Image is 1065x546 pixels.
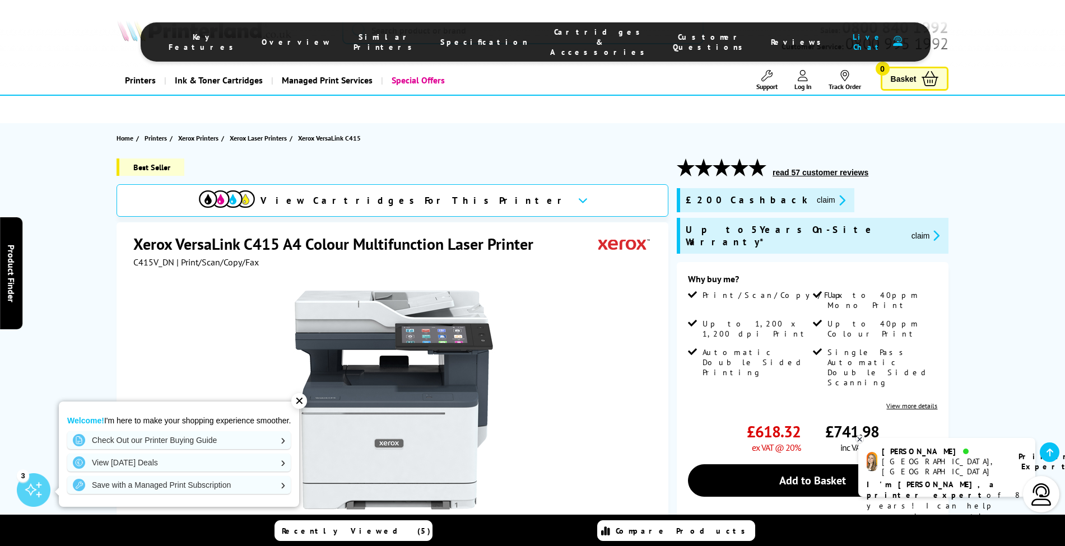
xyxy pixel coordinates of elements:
span: Xerox Printers [178,132,218,144]
span: Customer Questions [673,32,748,52]
span: Key Features [169,32,239,52]
span: £618.32 [747,421,801,442]
a: Add to Basket [688,464,937,497]
span: Up to 40ppm Colour Print [827,319,935,339]
span: Cartridges & Accessories [550,27,650,57]
span: Single Pass Automatic Double Sided Scanning [827,347,935,388]
span: Up to 5 Years On-Site Warranty* [686,223,903,248]
span: Best Seller [117,158,184,176]
span: Printers [145,132,167,144]
span: Reviews [771,37,827,47]
a: Xerox Laser Printers [230,132,290,144]
span: 0 [876,62,890,76]
a: View [DATE] Deals [67,454,291,472]
span: Ink & Toner Cartridges [175,66,263,95]
a: Xerox VersaLink C415 [298,132,364,144]
img: amy-livechat.png [867,452,877,472]
span: Similar Printers [354,32,418,52]
span: Overview [262,37,331,47]
img: Xerox [598,234,650,254]
b: I'm [PERSON_NAME], a printer expert [867,479,997,500]
button: promo-description [813,194,849,207]
span: Xerox VersaLink C415 [298,132,361,144]
span: Live Chat [849,32,887,52]
span: Print/Scan/Copy/Fax [703,290,847,300]
span: ex VAT @ 20% [752,442,801,453]
img: Xerox VersaLink C415 [284,290,504,510]
span: Compare Products [616,526,751,536]
a: Special Offers [381,66,453,95]
span: Home [117,132,133,144]
a: Home [117,132,136,144]
div: [PERSON_NAME] [882,446,1004,456]
a: Managed Print Services [271,66,381,95]
span: Automatic Double Sided Printing [703,347,810,377]
span: £200 Cashback [686,194,808,207]
span: | Print/Scan/Copy/Fax [176,256,259,268]
p: I'm here to make your shopping experience smoother. [67,416,291,426]
p: of 8 years! I can help you choose the right product [867,479,1027,533]
span: C415V_DN [133,256,174,268]
a: Compare Products [597,520,755,541]
button: promo-description [908,229,943,242]
img: user-headset-duotone.svg [893,36,903,46]
div: Why buy me? [688,273,937,290]
img: user-headset-light.svg [1030,483,1053,506]
a: Printers [145,132,170,144]
a: Support [756,70,778,91]
a: Ink & Toner Cartridges [164,66,271,95]
a: Check Out our Printer Buying Guide [67,431,291,449]
span: Log In [794,82,812,91]
a: Basket 0 [881,67,949,91]
span: View Cartridges For This Printer [261,194,569,207]
a: Xerox Printers [178,132,221,144]
button: read 57 customer reviews [769,167,872,178]
span: Xerox Laser Printers [230,132,287,144]
a: Log In [794,70,812,91]
div: ✕ [291,393,307,409]
span: Support [756,82,778,91]
span: Basket [891,71,917,86]
h1: Xerox VersaLink C415 A4 Colour Multifunction Laser Printer [133,234,545,254]
a: Printers [117,66,164,95]
span: Up to 40ppm Mono Print [827,290,935,310]
span: Product Finder [6,244,17,302]
img: cmyk-icon.svg [199,190,255,208]
span: inc VAT [840,442,864,453]
a: Recently Viewed (5) [275,520,432,541]
span: Up to 1,200 x 1,200 dpi Print [703,319,810,339]
a: View more details [886,402,937,410]
strong: Welcome! [67,416,104,425]
div: [GEOGRAPHIC_DATA], [GEOGRAPHIC_DATA] [882,456,1004,477]
span: Recently Viewed (5) [282,526,431,536]
a: Save with a Managed Print Subscription [67,476,291,494]
a: Track Order [829,70,861,91]
span: £741.98 [825,421,879,442]
span: Specification [440,37,528,47]
div: 3 [17,469,29,482]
